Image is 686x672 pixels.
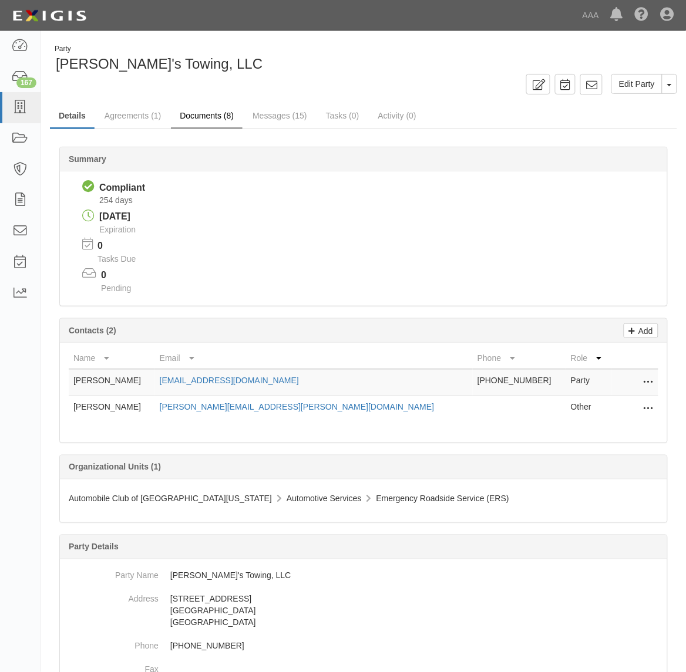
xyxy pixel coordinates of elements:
b: Party Details [69,542,119,552]
span: Automotive Services [287,494,362,504]
dt: Party Name [65,564,159,582]
a: AAA [577,4,605,27]
a: Documents (8) [171,104,243,129]
a: Tasks (0) [317,104,368,127]
div: Compliant [99,181,145,195]
a: [EMAIL_ADDRESS][DOMAIN_NAME] [160,376,299,385]
dd: [STREET_ADDRESS] [GEOGRAPHIC_DATA] [GEOGRAPHIC_DATA] [65,587,663,634]
i: Compliant [82,181,95,193]
span: Expiration [99,225,136,234]
span: [PERSON_NAME]'s Towing, LLC [56,56,263,72]
img: logo-5460c22ac91f19d4615b14bd174203de0afe785f0fc80cf4dbbc73dc1793850b.png [9,5,90,26]
p: Add [635,324,653,337]
i: Help Center - Complianz [635,8,649,22]
a: Edit Party [611,74,663,94]
a: Messages (15) [244,104,316,127]
td: Other [566,396,611,422]
a: [PERSON_NAME][EMAIL_ADDRESS][PERSON_NAME][DOMAIN_NAME] [160,402,435,411]
p: 0 [101,269,146,282]
span: Since 01/22/2025 [99,195,133,205]
div: [DATE] [99,210,136,224]
td: Party [566,369,611,396]
td: [PERSON_NAME] [69,396,155,422]
div: Nathan's Towing, LLC [50,44,677,74]
a: Details [50,104,95,129]
dd: [PERSON_NAME]'s Towing, LLC [65,564,663,587]
th: Phone [473,347,566,369]
td: [PERSON_NAME] [69,369,155,396]
span: Emergency Roadside Service (ERS) [376,494,509,504]
span: Pending [101,283,131,293]
th: Email [155,347,473,369]
b: Organizational Units (1) [69,462,161,472]
dt: Phone [65,634,159,652]
a: Agreements (1) [96,104,170,127]
b: Contacts (2) [69,326,116,335]
div: Party [55,44,263,54]
dd: [PHONE_NUMBER] [65,634,663,658]
a: Activity (0) [369,104,425,127]
a: Add [624,323,658,338]
span: Tasks Due [97,254,136,264]
span: Automobile Club of [GEOGRAPHIC_DATA][US_STATE] [69,494,272,504]
p: 0 [97,239,150,253]
td: [PHONE_NUMBER] [473,369,566,396]
th: Name [69,347,155,369]
b: Summary [69,154,106,164]
div: 167 [16,77,36,88]
th: Role [566,347,611,369]
dt: Address [65,587,159,605]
